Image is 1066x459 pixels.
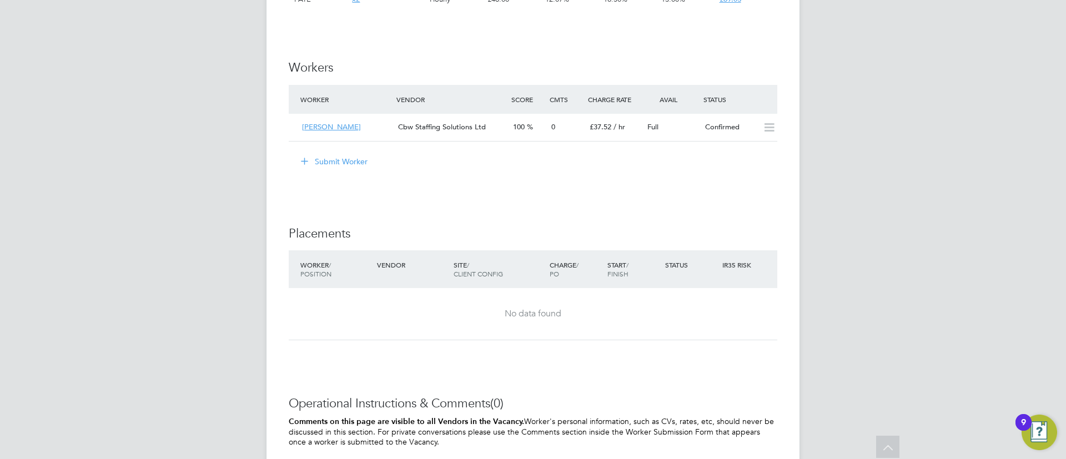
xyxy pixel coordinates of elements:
[289,417,524,426] b: Comments on this page are visible to all Vendors in the Vacancy.
[643,89,701,109] div: Avail
[720,255,758,275] div: IR35 Risk
[293,153,376,170] button: Submit Worker
[490,396,504,411] span: (0)
[289,416,777,447] p: Worker's personal information, such as CVs, rates, etc, should never be discussed in this section...
[289,396,777,412] h3: Operational Instructions & Comments
[509,89,547,109] div: Score
[298,89,394,109] div: Worker
[547,89,585,109] div: Cmts
[513,122,525,132] span: 100
[289,226,777,242] h3: Placements
[451,255,547,284] div: Site
[298,255,374,284] div: Worker
[300,260,331,278] span: / Position
[590,122,611,132] span: £37.52
[647,122,658,132] span: Full
[701,89,777,109] div: Status
[1021,422,1026,437] div: 9
[662,255,720,275] div: Status
[701,118,758,137] div: Confirmed
[585,89,643,109] div: Charge Rate
[614,122,625,132] span: / hr
[550,260,579,278] span: / PO
[547,255,605,284] div: Charge
[394,89,509,109] div: Vendor
[454,260,503,278] span: / Client Config
[300,308,766,320] div: No data found
[551,122,555,132] span: 0
[607,260,628,278] span: / Finish
[302,122,361,132] span: [PERSON_NAME]
[374,255,451,275] div: Vendor
[1022,415,1057,450] button: Open Resource Center, 9 new notifications
[605,255,662,284] div: Start
[398,122,486,132] span: Cbw Staffing Solutions Ltd
[289,60,777,76] h3: Workers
